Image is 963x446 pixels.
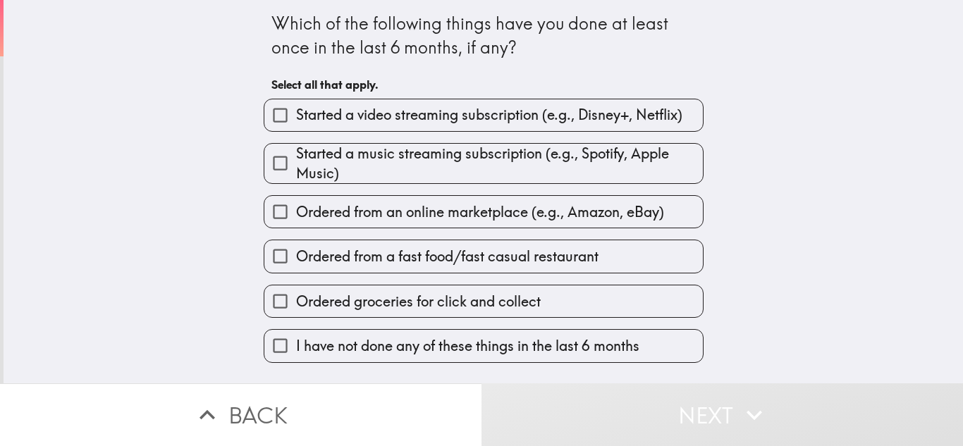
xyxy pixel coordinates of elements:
[296,292,541,311] span: Ordered groceries for click and collect
[296,144,703,183] span: Started a music streaming subscription (e.g., Spotify, Apple Music)
[264,285,703,317] button: Ordered groceries for click and collect
[271,77,696,92] h6: Select all that apply.
[271,12,696,59] div: Which of the following things have you done at least once in the last 6 months, if any?
[296,105,682,125] span: Started a video streaming subscription (e.g., Disney+, Netflix)
[264,144,703,183] button: Started a music streaming subscription (e.g., Spotify, Apple Music)
[481,383,963,446] button: Next
[264,196,703,228] button: Ordered from an online marketplace (e.g., Amazon, eBay)
[296,247,599,266] span: Ordered from a fast food/fast casual restaurant
[264,99,703,131] button: Started a video streaming subscription (e.g., Disney+, Netflix)
[296,202,664,222] span: Ordered from an online marketplace (e.g., Amazon, eBay)
[264,330,703,361] button: I have not done any of these things in the last 6 months
[296,336,639,356] span: I have not done any of these things in the last 6 months
[264,240,703,272] button: Ordered from a fast food/fast casual restaurant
